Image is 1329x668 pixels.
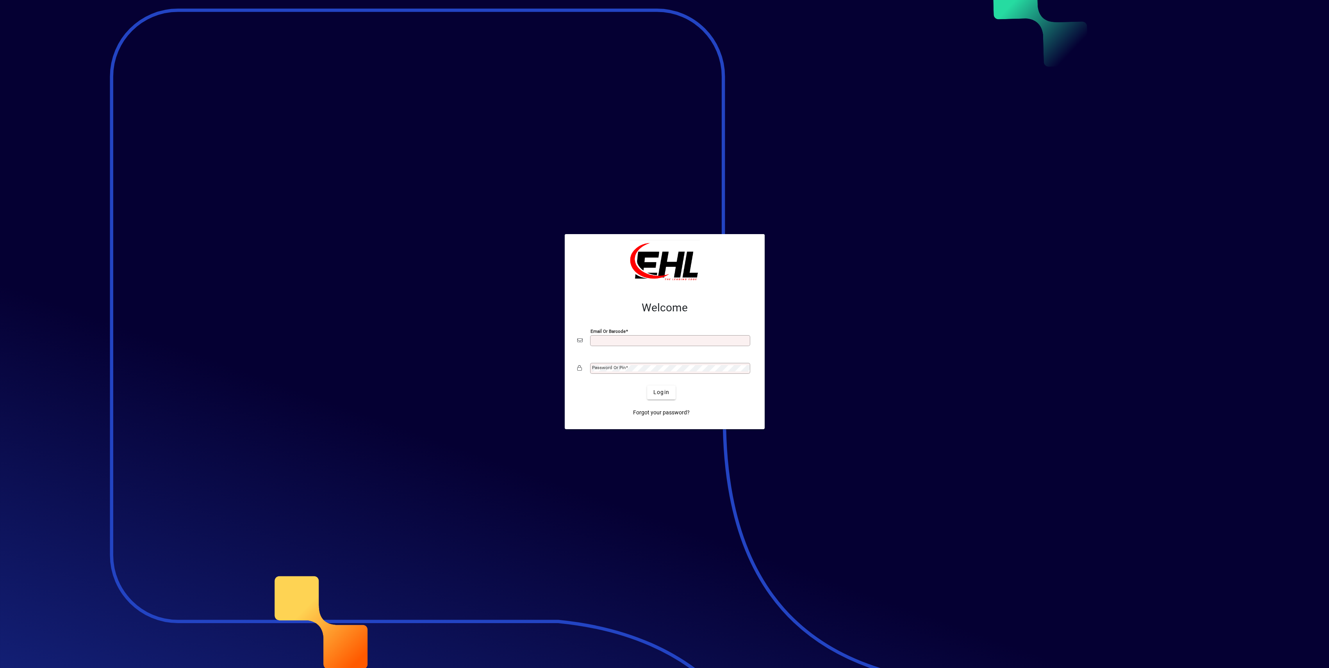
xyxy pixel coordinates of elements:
span: Forgot your password? [633,409,690,417]
h2: Welcome [577,301,752,314]
button: Login [647,386,676,400]
span: Login [653,388,669,396]
a: Forgot your password? [630,406,693,420]
mat-label: Email or Barcode [590,328,626,334]
mat-label: Password or Pin [592,365,626,370]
